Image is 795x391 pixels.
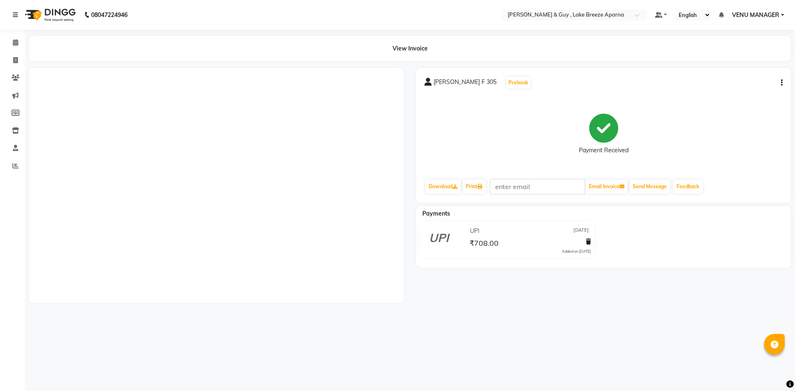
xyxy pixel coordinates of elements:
[506,77,530,89] button: Prebook
[470,227,479,235] span: UPI
[470,238,499,250] span: ₹708.00
[434,78,496,89] span: [PERSON_NAME] F 305
[573,227,589,235] span: [DATE]
[91,3,128,26] b: 08047224946
[422,210,450,217] span: Payments
[21,3,78,26] img: logo
[579,146,629,155] div: Payment Received
[29,36,791,61] div: View Invoice
[562,249,591,254] div: Added on [DATE]
[490,179,585,194] input: enter email
[629,180,670,194] button: Send Message
[732,11,779,19] span: VENU MANAGER
[673,180,703,194] a: Feedback
[425,180,461,194] a: Download
[585,180,628,194] button: Email Invoice
[760,358,787,383] iframe: chat widget
[463,180,486,194] a: Print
